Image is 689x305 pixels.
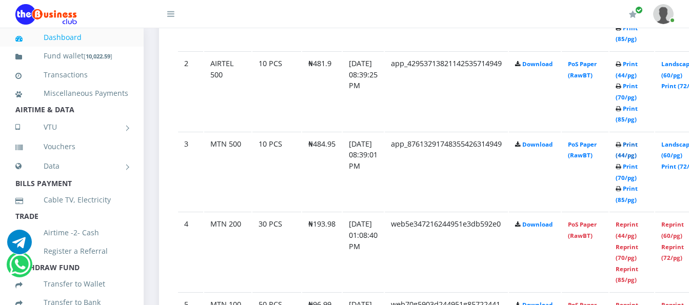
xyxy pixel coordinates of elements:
a: Transfer to Wallet [15,272,128,296]
a: Print (70/pg) [616,162,638,181]
a: Download [522,220,553,228]
a: VTU [15,114,128,140]
td: AIRTEL 500 [204,51,251,131]
a: Register a Referral [15,239,128,263]
td: [DATE] 01:08:40 PM [343,212,384,291]
td: [DATE] 08:39:01 PM [343,132,384,211]
td: app_87613291748355426314949 [385,132,508,211]
small: [ ] [84,52,112,60]
span: Renew/Upgrade Subscription [635,6,643,14]
a: Reprint (60/pg) [661,220,684,239]
a: Print (44/pg) [616,60,638,79]
td: MTN 500 [204,132,251,211]
a: Print (70/pg) [616,82,638,101]
td: 10 PCS [252,132,301,211]
a: Airtime -2- Cash [15,221,128,245]
a: Print (44/pg) [616,140,638,159]
td: ₦481.9 [302,51,342,131]
td: 10 PCS [252,51,301,131]
a: Reprint (85/pg) [616,265,638,284]
a: PoS Paper (RawBT) [568,220,597,239]
td: 30 PCS [252,212,301,291]
td: web5e347216244951e3db592e0 [385,212,508,291]
a: Download [522,60,553,68]
td: 4 [178,212,203,291]
a: Data [15,153,128,179]
a: Chat for support [7,237,32,254]
a: Reprint (70/pg) [616,243,638,262]
a: Reprint (44/pg) [616,220,638,239]
a: Vouchers [15,135,128,158]
a: Dashboard [15,26,128,49]
td: app_42953713821142535714949 [385,51,508,131]
i: Renew/Upgrade Subscription [629,10,637,18]
a: Miscellaneous Payments [15,82,128,105]
td: [DATE] 08:39:25 PM [343,51,384,131]
b: 10,022.59 [86,52,110,60]
a: PoS Paper (RawBT) [568,140,597,159]
td: ₦484.95 [302,132,342,211]
a: Download [522,140,553,148]
td: MTN 200 [204,212,251,291]
td: 2 [178,51,203,131]
img: Logo [15,4,77,25]
a: Transactions [15,63,128,87]
td: 3 [178,132,203,211]
a: Cable TV, Electricity [15,188,128,212]
a: Chat for support [9,260,30,277]
a: Reprint (72/pg) [661,243,684,262]
a: Print (85/pg) [616,105,638,124]
td: ₦193.98 [302,212,342,291]
a: Print (85/pg) [616,185,638,204]
img: User [653,4,674,24]
a: Fund wallet[10,022.59] [15,44,128,68]
a: PoS Paper (RawBT) [568,60,597,79]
